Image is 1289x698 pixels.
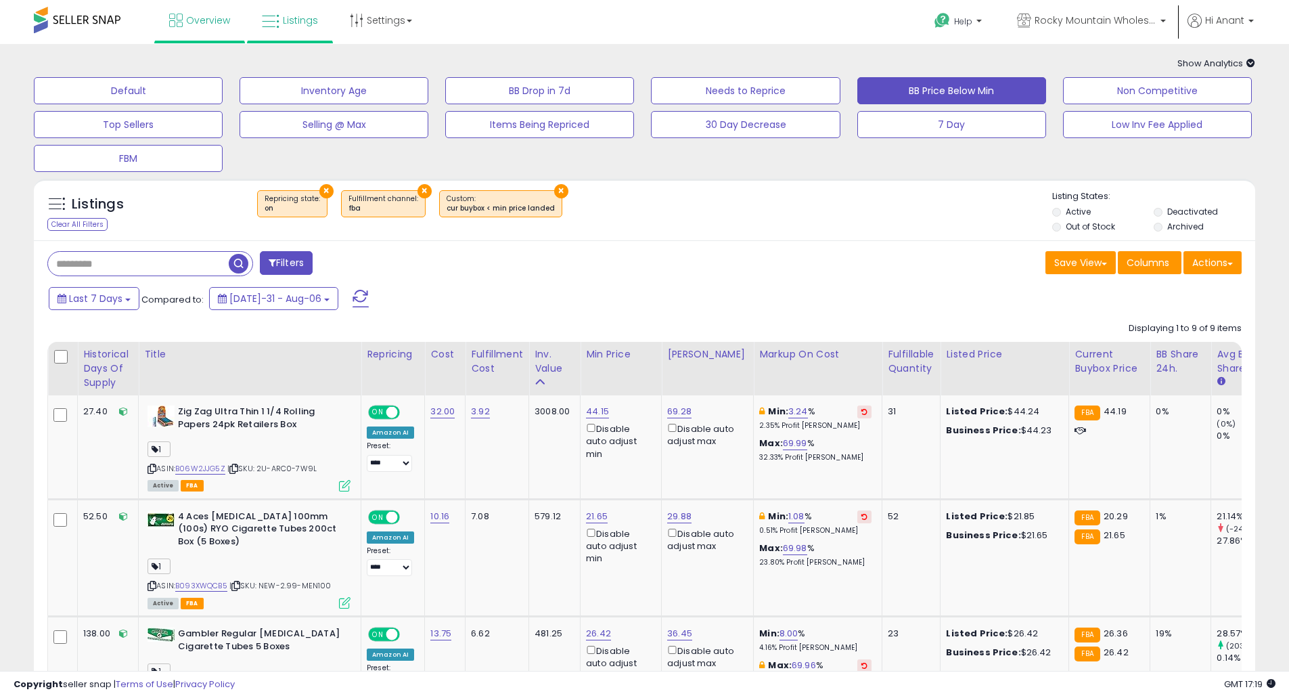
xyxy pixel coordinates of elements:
[398,511,420,523] span: OFF
[1075,628,1100,642] small: FBA
[1217,347,1267,376] div: Avg BB Share
[283,14,318,27] span: Listings
[586,627,611,640] a: 26.42
[148,406,175,427] img: 41P20EiCOnL._SL40_.jpg
[34,77,223,104] button: Default
[367,347,419,362] div: Repricing
[367,441,414,472] div: Preset:
[1205,14,1244,27] span: Hi Anant
[430,347,459,362] div: Cost
[768,510,788,523] b: Min:
[229,292,321,305] span: [DATE]-31 - Aug-06
[227,463,317,474] span: | SKU: 2U-ARC0-7W9L
[319,184,334,198] button: ×
[667,526,743,552] div: Disable auto adjust max
[667,627,692,640] a: 36.45
[1156,510,1200,523] div: 1%
[1217,406,1273,418] div: 0%
[83,628,128,640] div: 138.00
[83,347,133,390] div: Historical Days Of Supply
[946,406,1058,418] div: $44.24
[471,347,523,376] div: Fulfillment Cost
[116,678,173,691] a: Terms of Use
[34,145,223,172] button: FBM
[946,405,1008,418] b: Listed Price:
[759,628,872,653] div: %
[535,347,574,376] div: Inv. value
[1224,678,1275,691] span: 2025-08-14 17:19 GMT
[667,421,743,448] div: Disable auto adjust max
[471,510,518,523] div: 7.08
[398,407,420,418] span: OFF
[1167,221,1204,232] label: Archived
[1217,418,1236,429] small: (0%)
[861,408,867,415] i: Revert to store-level Min Markup
[47,218,108,231] div: Clear All Filters
[1075,647,1100,661] small: FBA
[1217,376,1225,388] small: Avg BB Share.
[946,647,1058,659] div: $26.42
[148,628,175,642] img: 41xylDMNDzL._SL40_.jpg
[759,542,872,567] div: %
[788,405,808,418] a: 3.24
[1035,14,1156,27] span: Rocky Mountain Wholesale
[759,406,872,431] div: %
[14,678,235,691] div: seller snap | |
[586,643,651,682] div: Disable auto adjust min
[1066,221,1115,232] label: Out of Stock
[367,546,414,577] div: Preset:
[1104,405,1127,418] span: 44.19
[783,437,807,450] a: 69.99
[1075,347,1144,376] div: Current Buybox Price
[369,407,386,418] span: ON
[175,678,235,691] a: Privacy Policy
[759,437,872,462] div: %
[49,287,139,310] button: Last 7 Days
[348,194,418,214] span: Fulfillment channel :
[759,542,783,554] b: Max:
[946,347,1063,362] div: Listed Price
[535,510,570,523] div: 579.12
[148,441,171,457] span: 1
[888,628,930,640] div: 23
[144,347,355,362] div: Title
[175,463,225,475] a: B06W2JJG5Z
[229,580,332,591] span: | SKU: NEW-2.99-MEN100
[1104,646,1129,659] span: 26.42
[1156,628,1200,640] div: 19%
[888,347,934,376] div: Fulfillable Quantity
[586,421,651,460] div: Disable auto adjust min
[1177,57,1255,70] span: Show Analytics
[1156,406,1200,418] div: 0%
[651,111,840,138] button: 30 Day Decrease
[417,184,432,198] button: ×
[1066,206,1091,217] label: Active
[445,111,634,138] button: Items Being Repriced
[1063,77,1252,104] button: Non Competitive
[430,627,451,640] a: 13.75
[369,511,386,523] span: ON
[265,194,320,214] span: Repricing state :
[1217,535,1273,547] div: 27.86%
[1075,510,1100,525] small: FBA
[148,559,171,574] span: 1
[348,204,418,213] div: fba
[178,406,342,434] b: Zig Zag Ultra Thin 1 1/4 Rolling Papers 24pk Retailers Box
[367,427,414,439] div: Amazon AI
[946,529,1058,542] div: $21.65
[141,293,204,306] span: Compared to:
[667,405,692,418] a: 69.28
[72,195,124,214] h5: Listings
[667,643,743,670] div: Disable auto adjust max
[14,678,63,691] strong: Copyright
[946,628,1058,640] div: $26.42
[946,424,1058,437] div: $44.23
[759,407,765,416] i: This overrides the store level min markup for this listing
[586,526,651,565] div: Disable auto adjust min
[924,2,995,44] a: Help
[181,598,204,609] span: FBA
[759,347,876,362] div: Markup on Cost
[759,421,872,431] p: 2.35% Profit [PERSON_NAME]
[181,480,204,492] span: FBA
[946,510,1008,523] b: Listed Price:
